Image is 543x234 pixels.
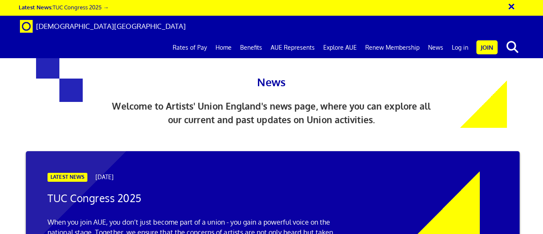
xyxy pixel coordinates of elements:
a: News [424,37,448,58]
strong: Latest News: [19,3,53,11]
span: LATEST NEWS [48,173,87,182]
a: Home [211,37,236,58]
button: search [499,38,525,56]
h1: News [170,55,373,91]
span: Welcome to Artists' Union England's news page, where you can explore all our current and past upd... [112,101,431,125]
a: Brand [DEMOGRAPHIC_DATA][GEOGRAPHIC_DATA] [14,16,192,37]
span: [DATE] [95,173,113,180]
a: Explore AUE [319,37,361,58]
a: Join [476,40,498,54]
span: [DEMOGRAPHIC_DATA][GEOGRAPHIC_DATA] [36,22,186,31]
a: AUE Represents [266,37,319,58]
h2: TUC Congress 2025 [48,193,344,204]
a: Rates of Pay [168,37,211,58]
a: Latest News:TUC Congress 2025 → [19,3,109,11]
a: Renew Membership [361,37,424,58]
a: Log in [448,37,473,58]
a: Benefits [236,37,266,58]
